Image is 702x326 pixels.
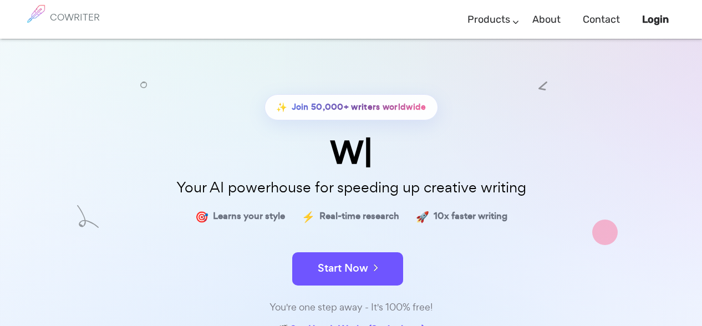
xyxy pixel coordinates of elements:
[467,3,510,36] a: Products
[74,299,628,315] div: You're one step away - It's 100% free!
[213,208,285,225] span: Learns your style
[276,99,287,115] span: ✨
[319,208,399,225] span: Real-time research
[583,3,620,36] a: Contact
[434,208,507,225] span: 10x faster writing
[74,137,628,169] div: W
[642,3,669,36] a: Login
[50,12,100,22] h6: COWRITER
[74,176,628,200] p: Your AI powerhouse for speeding up creative writing
[532,3,561,36] a: About
[416,208,429,225] span: 🚀
[642,13,669,26] b: Login
[292,99,426,115] span: Join 50,000+ writers worldwide
[292,252,403,286] button: Start Now
[195,208,208,225] span: 🎯
[302,208,315,225] span: ⚡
